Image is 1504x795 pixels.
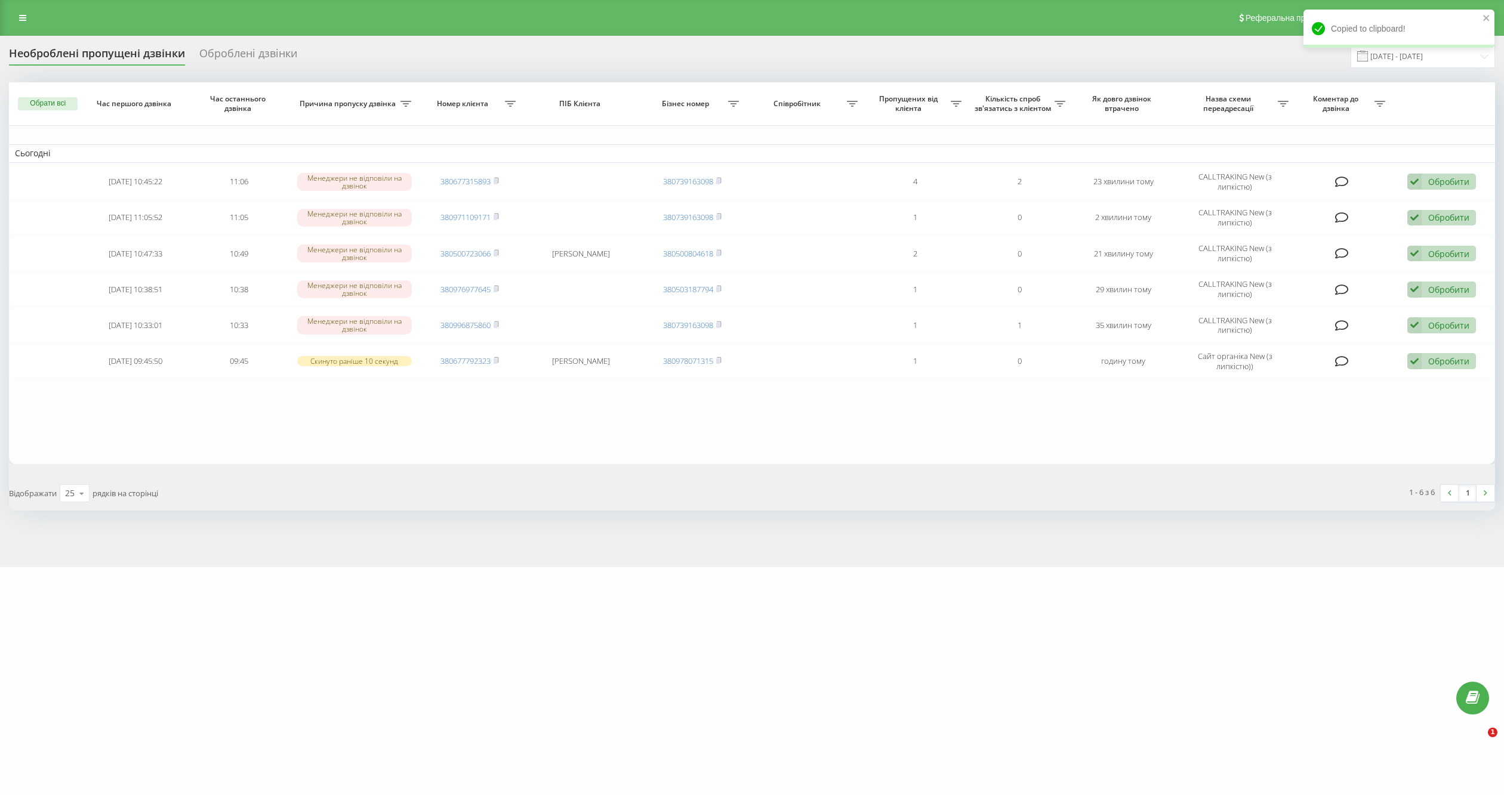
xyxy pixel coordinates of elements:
div: Copied to clipboard! [1303,10,1494,48]
div: Оброблені дзвінки [199,47,297,66]
a: 380503187794 [663,284,713,295]
div: Менеджери не відповіли на дзвінок [297,209,411,227]
span: 1 [1488,728,1497,737]
td: [PERSON_NAME] [522,237,640,270]
span: Час останнього дзвінка [198,94,281,113]
a: 380739163098 [663,320,713,330]
td: годину тому [1071,345,1175,378]
td: Сьогодні [9,144,1495,162]
div: Обробити [1428,176,1469,187]
a: 380500804618 [663,248,713,259]
span: ПІБ Клієнта [533,99,629,109]
td: [DATE] 11:05:52 [84,201,187,234]
button: Обрати всі [18,97,78,110]
td: 0 [967,237,1071,270]
td: [DATE] 10:33:01 [84,308,187,342]
td: CALLTRAKING New (з липкістю) [1176,201,1295,234]
span: Кількість спроб зв'язатись з клієнтом [973,94,1055,113]
div: Необроблені пропущені дзвінки [9,47,185,66]
div: Менеджери не відповіли на дзвінок [297,280,411,298]
a: 380500723066 [440,248,491,259]
td: CALLTRAKING New (з липкістю) [1176,308,1295,342]
td: 1 [864,345,967,378]
span: Причина пропуску дзвінка [297,99,400,109]
div: Менеджери не відповіли на дзвінок [297,316,411,334]
div: Скинуто раніше 10 секунд [297,356,411,366]
td: CALLTRAKING New (з липкістю) [1176,165,1295,199]
td: CALLTRAKING New (з липкістю) [1176,273,1295,306]
button: close [1483,13,1491,24]
div: Менеджери не відповіли на дзвінок [297,173,411,191]
span: Номер клієнта [424,99,505,109]
span: Відображати [9,488,57,499]
span: Співробітник [751,99,847,109]
td: [DATE] 10:47:33 [84,237,187,270]
div: 1 - 6 з 6 [1409,486,1435,498]
td: 1 [967,308,1071,342]
td: 11:05 [187,201,291,234]
td: 0 [967,201,1071,234]
td: [DATE] 09:45:50 [84,345,187,378]
td: 1 [864,273,967,306]
span: Як довго дзвінок втрачено [1082,94,1165,113]
div: Менеджери не відповіли на дзвінок [297,245,411,262]
td: 1 [864,201,967,234]
td: 35 хвилин тому [1071,308,1175,342]
td: 29 хвилин тому [1071,273,1175,306]
td: [DATE] 10:45:22 [84,165,187,199]
span: Пропущених від клієнта [870,94,951,113]
td: 4 [864,165,967,199]
div: Обробити [1428,320,1469,331]
a: 380996875860 [440,320,491,330]
a: 380976977645 [440,284,491,295]
span: Бізнес номер [646,99,728,109]
div: Обробити [1428,248,1469,259]
span: рядків на сторінці [93,488,158,499]
a: 380739163098 [663,212,713,222]
a: 380677792323 [440,355,491,366]
iframe: Intercom live chat [1463,728,1492,756]
td: 1 [864,308,967,342]
div: 25 [65,487,75,499]
a: 1 [1459,485,1477,502]
td: 23 хвилини тому [1071,165,1175,199]
td: 09:45 [187,345,291,378]
a: 380971109171 [440,212,491,222]
td: 10:38 [187,273,291,306]
a: 380677315893 [440,176,491,187]
td: CALLTRAKING New (з липкістю) [1176,237,1295,270]
div: Обробити [1428,212,1469,223]
td: 11:06 [187,165,291,199]
td: [DATE] 10:38:51 [84,273,187,306]
span: Назва схеми переадресації [1182,94,1278,113]
td: 10:33 [187,308,291,342]
td: 0 [967,273,1071,306]
td: 2 [864,237,967,270]
div: Обробити [1428,355,1469,367]
td: [PERSON_NAME] [522,345,640,378]
a: 380978071315 [663,355,713,366]
td: Сайт органіка New (з липкістю)) [1176,345,1295,378]
td: 10:49 [187,237,291,270]
td: 2 хвилини тому [1071,201,1175,234]
span: Час першого дзвінка [94,99,177,109]
span: Коментар до дзвінка [1300,94,1374,113]
div: Обробити [1428,284,1469,295]
span: Реферальна програма [1246,13,1333,23]
td: 0 [967,345,1071,378]
a: 380739163098 [663,176,713,187]
td: 2 [967,165,1071,199]
td: 21 хвилину тому [1071,237,1175,270]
